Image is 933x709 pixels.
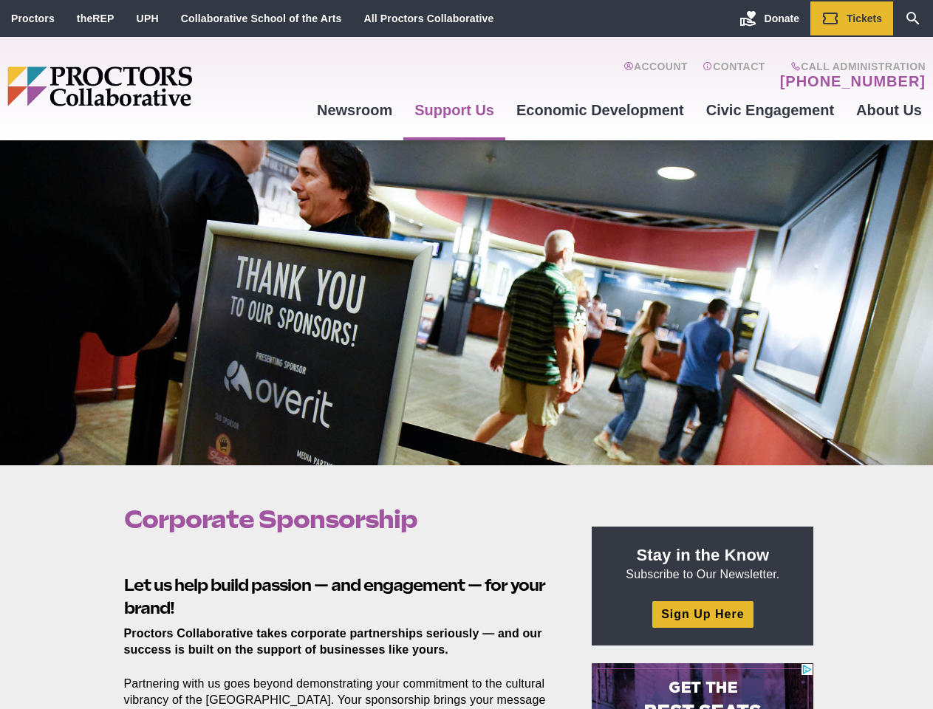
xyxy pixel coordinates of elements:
a: Sign Up Here [652,601,753,627]
a: Newsroom [306,90,403,130]
a: Collaborative School of the Arts [181,13,342,24]
a: Donate [728,1,810,35]
span: Donate [765,13,799,24]
a: Account [623,61,688,90]
a: UPH [137,13,159,24]
span: Tickets [847,13,882,24]
a: About Us [845,90,933,130]
a: Proctors [11,13,55,24]
strong: Proctors Collaborative takes corporate partnerships seriously — and our success is built on the s... [124,627,542,656]
span: Call Administration [776,61,926,72]
a: theREP [77,13,115,24]
a: Economic Development [505,90,695,130]
a: Tickets [810,1,893,35]
a: Civic Engagement [695,90,845,130]
a: All Proctors Collaborative [363,13,493,24]
h1: Corporate Sponsorship [124,505,558,533]
p: Subscribe to Our Newsletter. [609,544,796,583]
a: Support Us [403,90,505,130]
a: Contact [703,61,765,90]
a: [PHONE_NUMBER] [780,72,926,90]
strong: Stay in the Know [637,546,770,564]
a: Search [893,1,933,35]
img: Proctors logo [7,66,306,106]
h2: Let us help build passion — and engagement — for your brand! [124,551,558,619]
